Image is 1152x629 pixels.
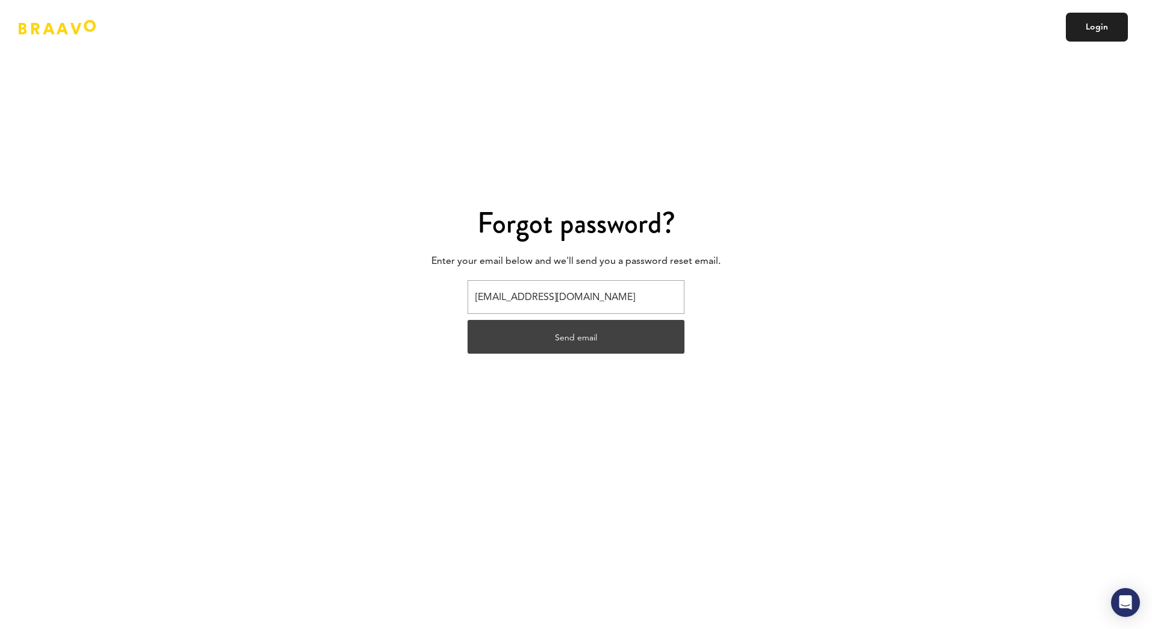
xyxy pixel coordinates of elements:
input: Email [468,280,684,314]
span: Forgot password? [477,202,675,243]
button: Send email [468,320,684,354]
div: Open Intercom Messenger [1111,588,1140,617]
span: Support [24,8,67,19]
a: Login [1066,13,1128,42]
p: Enter your email below and we'll send you a password reset email. [230,252,922,271]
